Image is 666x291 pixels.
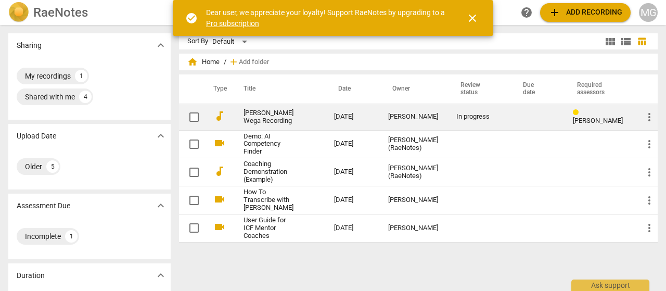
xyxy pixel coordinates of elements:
span: table_chart [637,36,647,46]
th: Due date [510,74,565,104]
th: Review status [448,74,510,104]
span: help [520,6,533,19]
span: expand_more [155,199,167,212]
span: close [466,12,479,24]
span: more_vert [643,222,656,234]
p: Upload Date [17,131,56,142]
div: Ask support [571,280,649,291]
div: [PERSON_NAME] (RaeNotes) [388,165,440,180]
a: LogoRaeNotes [8,2,169,23]
span: add [548,6,561,19]
div: In progress [456,113,502,121]
p: Sharing [17,40,42,51]
span: expand_more [155,269,167,282]
span: more_vert [643,111,656,123]
span: Add recording [548,6,622,19]
td: [DATE] [326,186,380,214]
div: 5 [46,160,59,173]
button: Upload [540,3,631,22]
a: Pro subscription [206,19,259,28]
a: [PERSON_NAME] Wega Recording [244,109,297,125]
span: check_circle [185,12,198,24]
span: audiotrack [213,165,226,178]
div: [PERSON_NAME] [388,196,440,204]
a: Demo: AI Competency Finder [244,133,297,156]
button: Table view [634,34,649,49]
span: expand_more [155,39,167,52]
div: [PERSON_NAME] [388,224,440,232]
td: [DATE] [326,130,380,158]
button: Show more [153,268,169,283]
span: videocam [213,137,226,149]
div: 1 [75,70,87,82]
span: more_vert [643,138,656,150]
div: Dear user, we appreciate your loyalty! Support RaeNotes by upgrading to a [206,7,447,29]
h2: RaeNotes [33,5,88,20]
div: [PERSON_NAME] (RaeNotes) [388,136,440,152]
a: User Guide for ICF Mentor Coaches [244,217,297,240]
td: [DATE] [326,158,380,186]
span: view_list [620,35,632,48]
th: Title [231,74,326,104]
span: add [228,57,239,67]
span: more_vert [643,166,656,179]
div: 4 [79,91,92,103]
button: Show more [153,37,169,53]
td: [DATE] [326,214,380,242]
div: 1 [65,230,78,243]
div: Incomplete [25,231,61,242]
div: My recordings [25,71,71,81]
button: List view [618,34,634,49]
span: videocam [213,221,226,233]
p: Assessment Due [17,200,70,211]
th: Owner [380,74,448,104]
th: Date [326,74,380,104]
span: more_vert [643,194,656,207]
a: Help [517,3,536,22]
div: Sort By [187,37,208,45]
span: home [187,57,198,67]
span: Home [187,57,220,67]
button: Show more [153,198,169,213]
span: view_module [604,35,617,48]
div: Older [25,161,42,172]
span: videocam [213,193,226,206]
button: Show more [153,128,169,144]
th: Required assessors [565,74,635,104]
button: MG [639,3,658,22]
button: Tile view [603,34,618,49]
span: [PERSON_NAME] [573,117,623,124]
span: audiotrack [213,110,226,122]
button: Close [460,6,485,31]
div: Default [212,33,251,50]
span: expand_more [155,130,167,142]
th: Type [205,74,231,104]
td: [DATE] [326,104,380,130]
span: Review status: in progress [573,109,583,117]
a: How To Transcribe with [PERSON_NAME] [244,188,297,212]
div: [PERSON_NAME] [388,113,440,121]
div: Shared with me [25,92,75,102]
a: Coaching Demonstration (Example) [244,160,297,184]
span: Add folder [239,58,269,66]
span: / [224,58,226,66]
img: Logo [8,2,29,23]
p: Duration [17,270,45,281]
